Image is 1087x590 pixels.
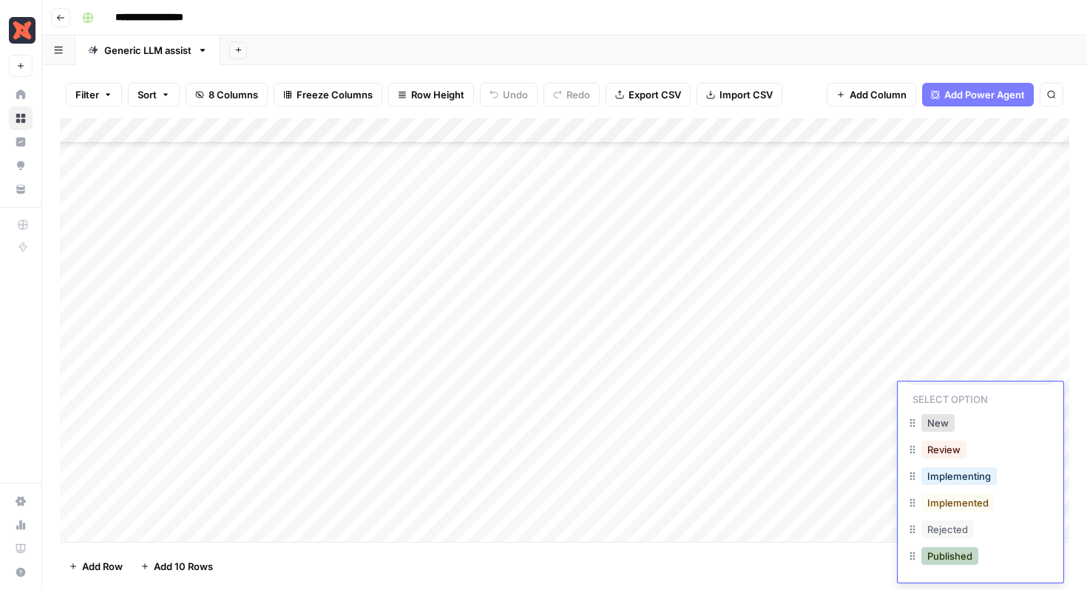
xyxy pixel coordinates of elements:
[907,491,1054,518] div: Implemented
[719,87,773,102] span: Import CSV
[503,87,528,102] span: Undo
[9,106,33,130] a: Browse
[907,389,994,407] p: Select option
[543,83,600,106] button: Redo
[9,513,33,537] a: Usage
[411,87,464,102] span: Row Height
[154,559,213,574] span: Add 10 Rows
[297,87,373,102] span: Freeze Columns
[629,87,681,102] span: Export CSV
[209,87,258,102] span: 8 Columns
[827,83,916,106] button: Add Column
[104,43,192,58] div: Generic LLM assist
[907,518,1054,544] div: Rejected
[921,441,966,458] button: Review
[132,555,222,578] button: Add 10 Rows
[9,17,35,44] img: Marketing - dbt Labs Logo
[566,87,590,102] span: Redo
[9,130,33,154] a: Insights
[697,83,782,106] button: Import CSV
[480,83,538,106] button: Undo
[921,521,974,538] button: Rejected
[60,555,132,578] button: Add Row
[9,537,33,560] a: Learning Hub
[921,547,978,565] button: Published
[921,467,997,485] button: Implementing
[138,87,157,102] span: Sort
[75,87,99,102] span: Filter
[907,544,1054,571] div: Published
[128,83,180,106] button: Sort
[922,83,1034,106] button: Add Power Agent
[606,83,691,106] button: Export CSV
[944,87,1025,102] span: Add Power Agent
[9,12,33,49] button: Workspace: Marketing - dbt Labs
[907,438,1054,464] div: Review
[9,560,33,584] button: Help + Support
[82,559,123,574] span: Add Row
[186,83,268,106] button: 8 Columns
[388,83,474,106] button: Row Height
[9,83,33,106] a: Home
[921,494,995,512] button: Implemented
[9,154,33,177] a: Opportunities
[9,177,33,201] a: Your Data
[850,87,907,102] span: Add Column
[66,83,122,106] button: Filter
[907,411,1054,438] div: New
[9,489,33,513] a: Settings
[907,464,1054,491] div: Implementing
[75,35,220,65] a: Generic LLM assist
[274,83,382,106] button: Freeze Columns
[921,414,955,432] button: New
